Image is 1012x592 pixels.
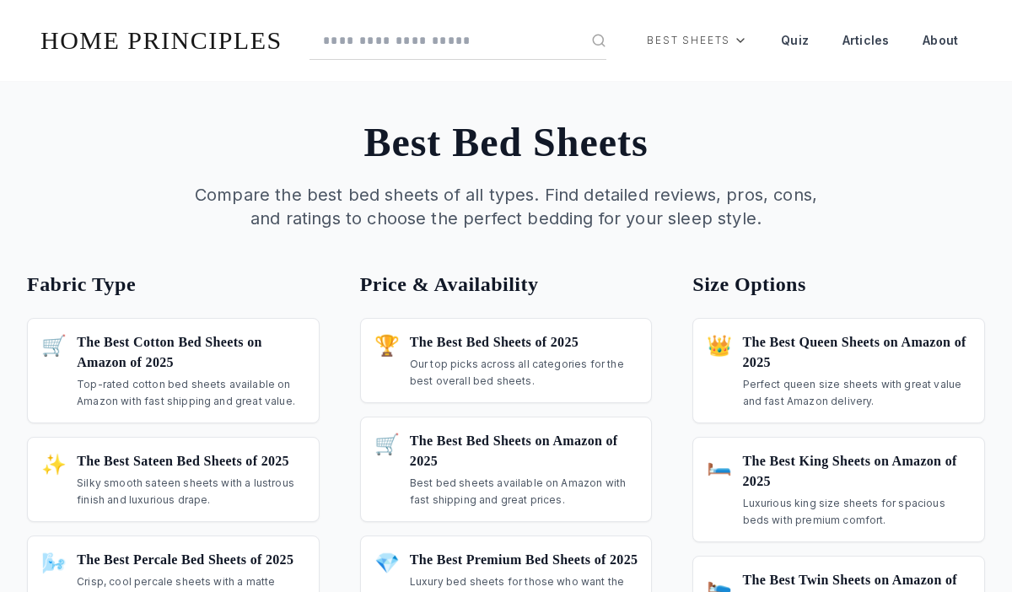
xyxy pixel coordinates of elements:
[77,332,304,373] h3: The Best Cotton Bed Sheets on Amazon of 2025
[743,451,971,492] h3: The Best King Sheets on Amazon of 2025
[360,318,653,403] a: 🏆The Best Bed Sheets of 2025Our top picks across all categories for the best overall bed sheets.
[909,20,972,61] a: About
[743,332,971,373] h3: The Best Queen Sheets on Amazon of 2025
[41,451,67,478] div: ✨
[27,318,320,423] a: 🛒The Best Cotton Bed Sheets on Amazon of 2025Top-rated cotton bed sheets available on Amazon with...
[41,332,67,359] div: 🛒
[743,495,971,528] p: Luxurious king size sheets for spacious beds with premium comfort.
[410,332,638,353] h3: The Best Bed Sheets of 2025
[692,318,985,423] a: 👑The Best Queen Sheets on Amazon of 2025Perfect queen size sheets with great value and fast Amazo...
[410,356,638,389] p: Our top picks across all categories for the best overall bed sheets.
[410,475,638,508] p: Best bed sheets available on Amazon with fast shipping and great prices.
[27,437,320,522] a: ✨The Best Sateen Bed Sheets of 2025Silky smooth sateen sheets with a lustrous finish and luxuriou...
[182,183,830,230] p: Compare the best bed sheets of all types. Find detailed reviews, pros, cons, and ratings to choos...
[707,332,732,359] div: 👑
[41,550,67,577] div: 🌬️
[27,271,320,298] h2: Fabric Type
[633,20,761,61] div: Best Sheets
[360,271,653,298] h2: Price & Availability
[410,550,638,570] h3: The Best Premium Bed Sheets of 2025
[27,122,985,163] h1: Best Bed Sheets
[410,431,638,471] h3: The Best Bed Sheets on Amazon of 2025
[692,271,985,298] h2: Size Options
[374,550,400,577] div: 💎
[40,26,283,54] a: HOME PRINCIPLES
[767,20,822,61] a: Quiz
[77,475,304,508] p: Silky smooth sateen sheets with a lustrous finish and luxurious drape.
[77,550,304,570] h3: The Best Percale Bed Sheets of 2025
[743,376,971,409] p: Perfect queen size sheets with great value and fast Amazon delivery.
[374,431,400,458] div: 🛒
[374,332,400,359] div: 🏆
[360,417,653,522] a: 🛒The Best Bed Sheets on Amazon of 2025Best bed sheets available on Amazon with fast shipping and ...
[829,20,902,61] a: Articles
[77,376,304,409] p: Top-rated cotton bed sheets available on Amazon with fast shipping and great value.
[707,451,732,478] div: 🛏️
[77,451,304,471] h3: The Best Sateen Bed Sheets of 2025
[692,437,985,542] a: 🛏️The Best King Sheets on Amazon of 2025Luxurious king size sheets for spacious beds with premium...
